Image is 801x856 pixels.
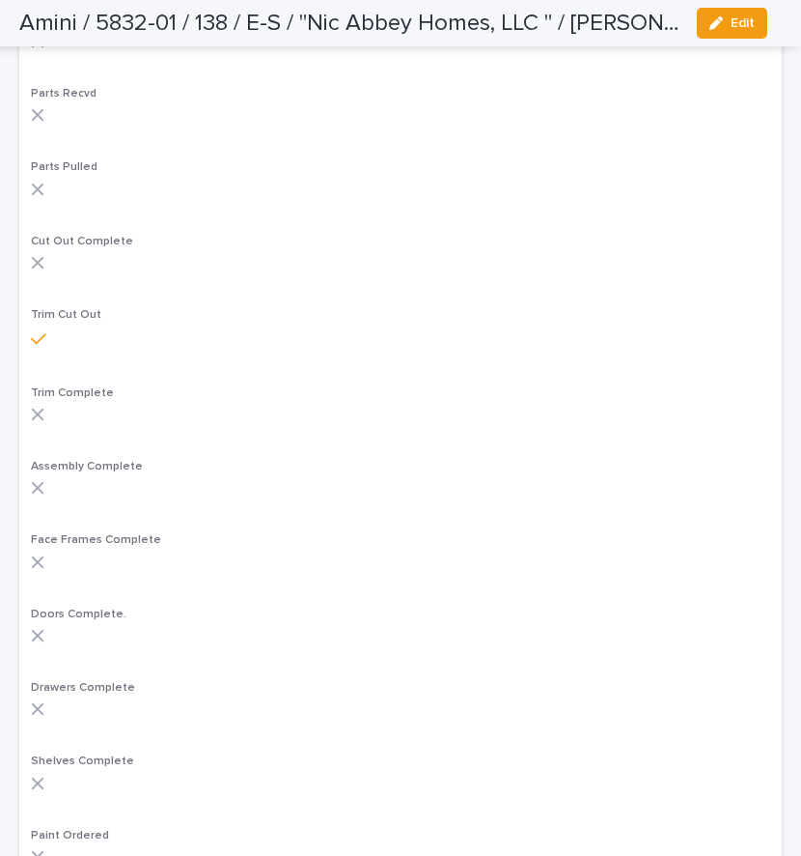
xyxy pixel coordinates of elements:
span: Parts Pulled [31,161,97,173]
span: Trim Complete [31,387,114,399]
span: Cut Out Complete [31,236,133,247]
h2: Amini / 5832-01 / 138 / E-S / "Nic Abbey Homes, LLC " / Adam Henshaw [19,10,681,38]
span: Face Frames Complete [31,534,161,546]
span: Assembly Complete [31,461,143,472]
span: Trim Cut Out [31,309,101,321]
span: Drawers Complete [31,682,135,694]
span: Shelves Complete [31,756,134,767]
span: Doors Complete. [31,609,126,620]
span: Parts Recvd [31,88,97,100]
span: Edit [731,16,755,30]
span: Paint Ordered [31,830,109,842]
button: Edit [697,8,767,39]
